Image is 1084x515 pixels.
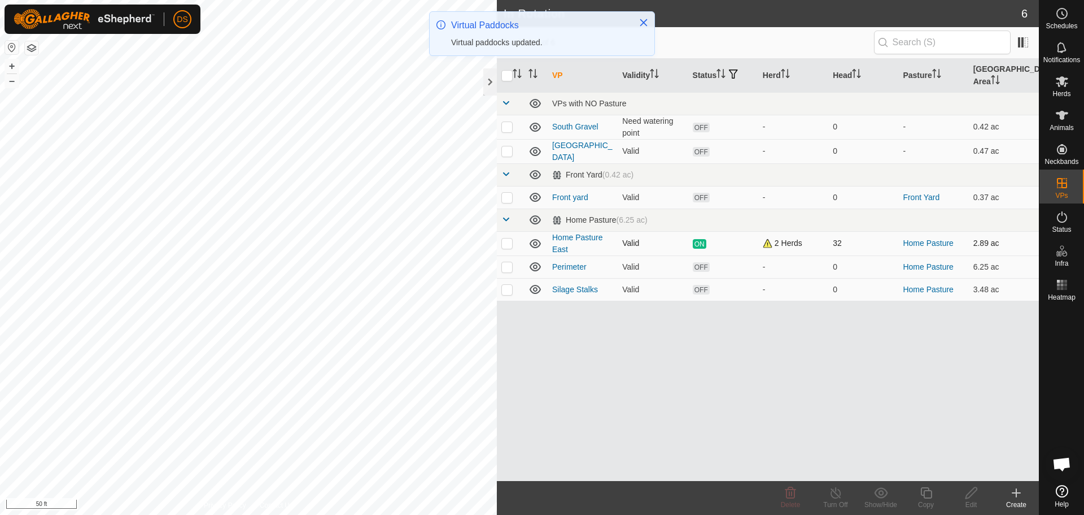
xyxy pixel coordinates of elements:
[828,278,898,301] td: 0
[763,192,824,204] div: -
[1048,294,1076,301] span: Heatmap
[932,71,941,80] p-sorticon: Activate to sort
[991,77,1000,86] p-sorticon: Activate to sort
[650,71,659,80] p-sorticon: Activate to sort
[1055,260,1068,267] span: Infra
[693,193,710,202] span: OFF
[858,500,903,510] div: Show/Hide
[763,284,824,296] div: -
[969,231,1039,256] td: 2.89 ac
[552,262,587,271] a: Perimeter
[969,278,1039,301] td: 3.48 ac
[602,170,633,179] span: (0.42 ac)
[994,500,1039,510] div: Create
[504,7,1021,20] h2: In Rotation
[618,256,688,278] td: Valid
[693,262,710,272] span: OFF
[828,139,898,163] td: 0
[716,71,725,80] p-sorticon: Activate to sort
[260,500,293,510] a: Contact Us
[5,59,19,73] button: +
[903,285,953,294] a: Home Pasture
[903,193,939,202] a: Front Yard
[1055,192,1068,199] span: VPs
[1052,226,1071,233] span: Status
[1021,5,1028,22] span: 6
[616,215,647,224] span: (6.25 ac)
[763,261,824,273] div: -
[813,500,858,510] div: Turn Off
[618,231,688,256] td: Valid
[852,71,861,80] p-sorticon: Activate to sort
[552,233,602,254] a: Home Pasture East
[1052,90,1070,97] span: Herds
[898,115,968,139] td: -
[528,71,537,80] p-sorticon: Activate to sort
[758,59,828,93] th: Herd
[1044,158,1078,165] span: Neckbands
[552,122,598,131] a: South Gravel
[688,59,758,93] th: Status
[5,41,19,54] button: Reset Map
[451,19,627,32] div: Virtual Paddocks
[948,500,994,510] div: Edit
[552,215,648,225] div: Home Pasture
[828,59,898,93] th: Head
[636,15,652,31] button: Close
[1055,501,1069,508] span: Help
[969,139,1039,163] td: 0.47 ac
[898,139,968,163] td: -
[618,115,688,139] td: Need watering point
[763,121,824,133] div: -
[513,71,522,80] p-sorticon: Activate to sort
[552,285,598,294] a: Silage Stalks
[618,59,688,93] th: Validity
[828,186,898,209] td: 0
[1045,447,1079,481] div: Open chat
[552,141,613,162] a: [GEOGRAPHIC_DATA]
[504,37,874,49] span: 0 selected of 6
[552,193,588,202] a: Front yard
[969,115,1039,139] td: 0.42 ac
[177,14,187,25] span: DS
[874,31,1011,54] input: Search (S)
[552,99,1034,108] div: VPs with NO Pasture
[903,239,953,248] a: Home Pasture
[1046,23,1077,29] span: Schedules
[828,231,898,256] td: 32
[763,237,824,249] div: 2 Herds
[5,74,19,88] button: –
[1039,481,1084,512] a: Help
[548,59,618,93] th: VP
[763,145,824,157] div: -
[204,500,246,510] a: Privacy Policy
[693,123,710,132] span: OFF
[781,501,801,509] span: Delete
[903,500,948,510] div: Copy
[1043,57,1080,63] span: Notifications
[969,186,1039,209] td: 0.37 ac
[693,285,710,295] span: OFF
[14,9,155,29] img: Gallagher Logo
[451,37,627,49] div: Virtual paddocks updated.
[781,71,790,80] p-sorticon: Activate to sort
[969,59,1039,93] th: [GEOGRAPHIC_DATA] Area
[903,262,953,271] a: Home Pasture
[618,139,688,163] td: Valid
[898,59,968,93] th: Pasture
[552,170,633,180] div: Front Yard
[618,278,688,301] td: Valid
[828,256,898,278] td: 0
[693,239,706,249] span: ON
[969,256,1039,278] td: 6.25 ac
[25,41,38,55] button: Map Layers
[693,147,710,157] span: OFF
[618,186,688,209] td: Valid
[1050,124,1074,131] span: Animals
[828,115,898,139] td: 0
